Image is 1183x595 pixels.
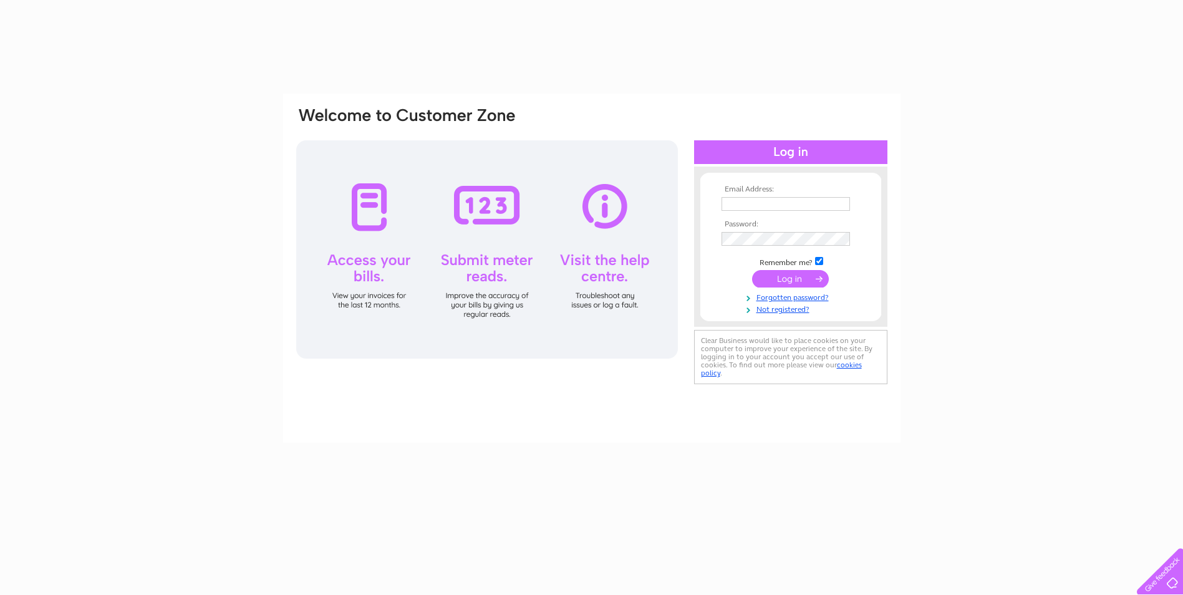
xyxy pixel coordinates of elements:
[718,220,863,229] th: Password:
[718,255,863,268] td: Remember me?
[701,360,862,377] a: cookies policy
[694,330,887,384] div: Clear Business would like to place cookies on your computer to improve your experience of the sit...
[722,302,863,314] a: Not registered?
[718,185,863,194] th: Email Address:
[752,270,829,288] input: Submit
[722,291,863,302] a: Forgotten password?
